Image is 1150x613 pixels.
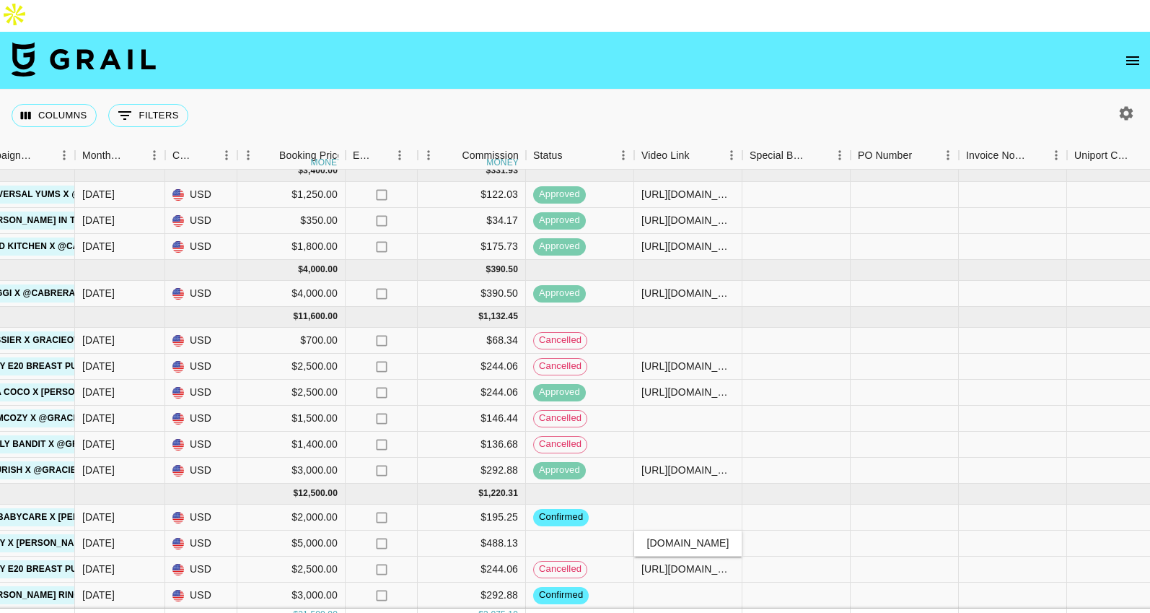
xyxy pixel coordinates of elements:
[165,531,237,557] div: USD
[293,310,298,323] div: $
[534,334,587,347] span: cancelled
[75,142,165,170] div: Month Due
[478,310,483,323] div: $
[165,182,237,208] div: USD
[82,239,115,253] div: Jun '25
[641,142,690,170] div: Video Link
[418,354,526,380] div: $244.06
[144,144,165,166] button: Menu
[534,360,587,373] span: cancelled
[486,264,491,276] div: $
[478,487,483,500] div: $
[462,142,519,170] div: Commission
[82,463,115,477] div: Aug '25
[165,380,237,406] div: USD
[237,432,346,458] div: $1,400.00
[108,104,188,127] button: Show filters
[418,458,526,484] div: $292.88
[33,145,53,165] button: Sort
[829,144,851,166] button: Menu
[418,380,526,406] div: $244.06
[82,142,123,170] div: Month Due
[237,458,346,484] div: $3,000.00
[1045,144,1067,166] button: Menu
[641,562,734,576] div: https://www.tiktok.com/@gracieowenss/video/7548222246242782494
[418,406,526,432] div: $146.44
[237,505,346,531] div: $2,000.00
[533,287,586,300] span: approved
[418,557,526,583] div: $244.06
[82,333,115,347] div: Aug '25
[298,310,338,323] div: 11,600.00
[491,264,518,276] div: 390.50
[12,104,97,127] button: Select columns
[418,182,526,208] div: $122.03
[533,386,586,399] span: approved
[165,505,237,531] div: USD
[237,583,346,609] div: $3,000.00
[165,406,237,432] div: USD
[1074,142,1133,170] div: Uniport Contact Email
[279,142,343,170] div: Booking Price
[237,531,346,557] div: $5,000.00
[563,145,583,165] button: Sort
[912,145,932,165] button: Sort
[82,187,115,201] div: Jun '25
[634,142,742,170] div: Video Link
[237,144,259,166] button: Menu
[1025,145,1045,165] button: Sort
[937,144,959,166] button: Menu
[641,286,734,300] div: https://www.instagram.com/reel/DMg3lSuxnKR/?igsh=NTc4MTIwNjQ2YQ==
[742,142,851,170] div: Special Booking Type
[165,354,237,380] div: USD
[165,328,237,354] div: USD
[533,464,586,477] span: approved
[641,385,734,399] div: https://www.tiktok.com/@gracieowenss/video/7535551246967573791
[82,536,115,550] div: Sep '25
[82,562,115,576] div: Sep '25
[293,487,298,500] div: $
[237,557,346,583] div: $2,500.00
[237,328,346,354] div: $700.00
[613,144,634,166] button: Menu
[641,239,734,253] div: https://www.instagram.com/p/DLSjLcaxvvN/
[82,286,115,300] div: Jul '25
[533,214,586,227] span: approved
[373,145,393,165] button: Sort
[82,359,115,373] div: Aug '25
[959,142,1067,170] div: Invoice Notes
[750,142,809,170] div: Special Booking Type
[534,412,587,425] span: cancelled
[534,562,587,576] span: cancelled
[721,144,742,166] button: Menu
[483,487,518,500] div: 1,220.31
[82,437,115,451] div: Aug '25
[237,354,346,380] div: $2,500.00
[216,144,237,166] button: Menu
[690,145,710,165] button: Sort
[165,583,237,609] div: USD
[82,510,115,524] div: Sep '25
[237,208,346,234] div: $350.00
[418,144,439,166] button: Menu
[298,487,338,500] div: 12,500.00
[641,187,734,201] div: https://www.youtube.com/shorts/QzPBfagSsis
[303,165,338,177] div: 3,400.00
[1118,46,1147,75] button: open drawer
[486,158,519,167] div: money
[641,213,734,227] div: https://www.instagram.com/p/DKdJympS9uj/
[165,234,237,260] div: USD
[418,432,526,458] div: $136.68
[858,142,912,170] div: PO Number
[442,145,462,165] button: Sort
[353,142,373,170] div: Expenses: Remove Commission?
[966,142,1025,170] div: Invoice Notes
[237,281,346,307] div: $4,000.00
[165,458,237,484] div: USD
[526,142,634,170] div: Status
[389,144,411,166] button: Menu
[165,142,237,170] div: Currency
[418,328,526,354] div: $68.34
[641,463,734,477] div: https://www.tiktok.com/@gracieowenss/video/7544091309833866526
[165,557,237,583] div: USD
